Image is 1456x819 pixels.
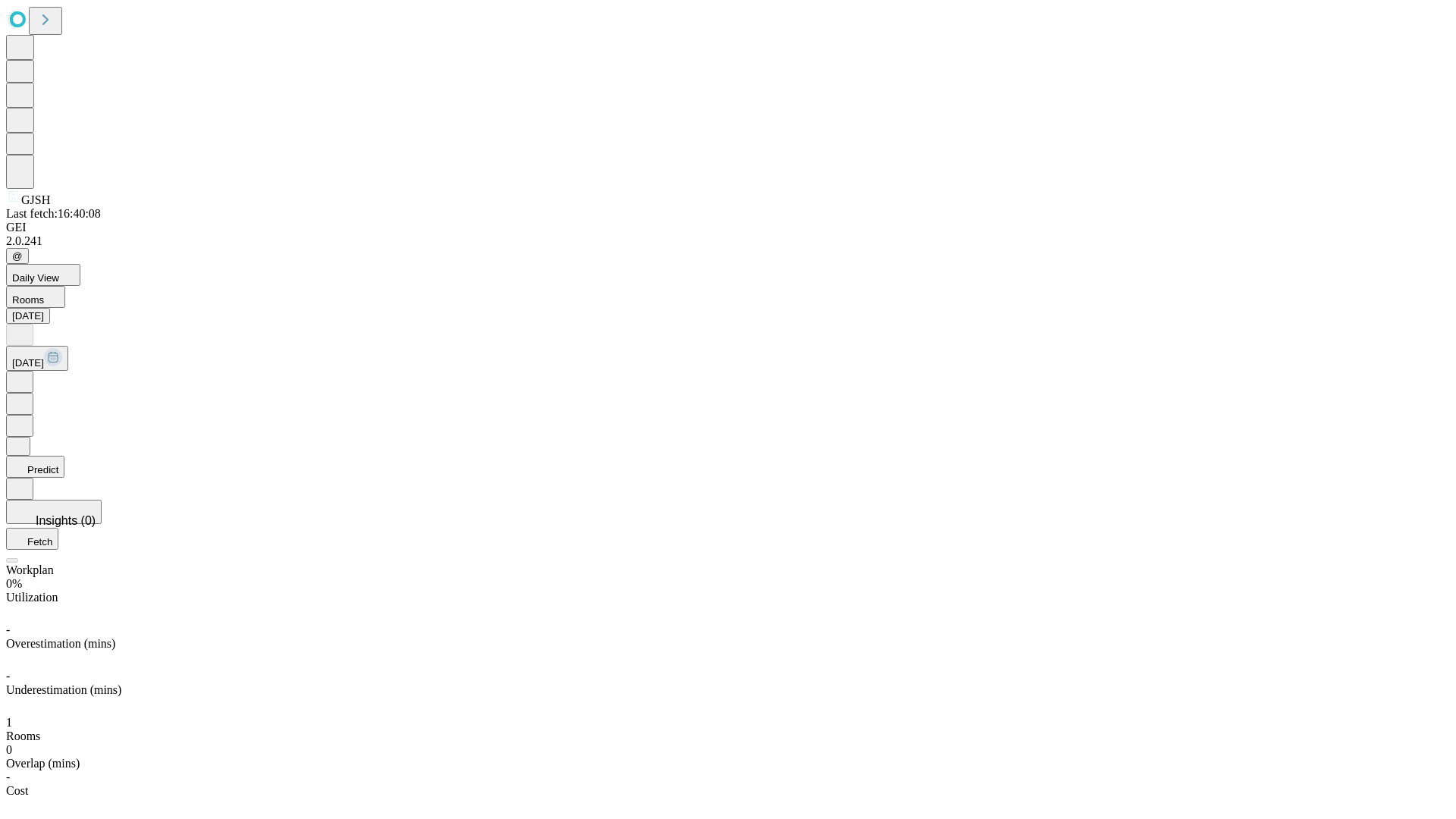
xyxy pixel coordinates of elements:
[6,286,65,308] button: Rooms
[6,743,12,756] span: 0
[12,272,59,284] span: Daily View
[6,770,10,783] span: -
[6,221,1450,234] div: GEI
[6,528,58,550] button: Fetch
[12,250,23,262] span: @
[6,683,121,696] span: Underestimation (mins)
[6,577,22,590] span: 0%
[6,234,1450,248] div: 2.0.241
[6,456,64,478] button: Predict
[6,264,80,286] button: Daily View
[21,193,50,206] span: GJSH
[12,357,44,369] span: [DATE]
[6,207,101,220] span: Last fetch: 16:40:08
[6,500,102,524] button: Insights (0)
[6,591,58,604] span: Utilization
[6,563,54,576] span: Workplan
[6,757,80,770] span: Overlap (mins)
[6,670,10,682] span: -
[12,294,44,306] span: Rooms
[6,784,28,797] span: Cost
[36,514,96,527] span: Insights (0)
[6,623,10,636] span: -
[6,637,115,650] span: Overestimation (mins)
[6,730,40,742] span: Rooms
[6,716,12,729] span: 1
[6,248,29,264] button: @
[6,308,50,324] button: [DATE]
[6,346,68,371] button: [DATE]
